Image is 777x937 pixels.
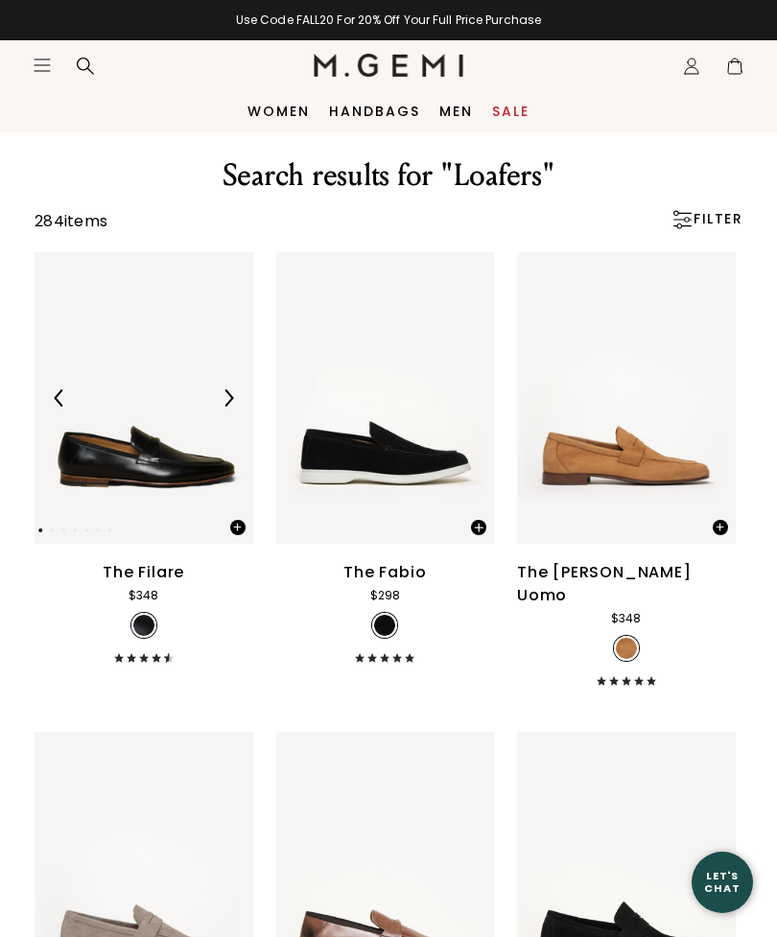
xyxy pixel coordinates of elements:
[58,156,719,195] div: Search results for "Loafers"
[33,56,52,75] button: Open site menu
[370,586,400,605] div: $298
[492,104,530,119] a: Sale
[35,252,253,686] a: Previous ArrowNext ArrowThe Filare$348
[220,389,237,407] img: Next Arrow
[439,104,473,119] a: Men
[517,561,736,607] div: The [PERSON_NAME] Uomo
[611,609,641,628] div: $348
[692,870,753,894] div: Let's Chat
[672,210,692,229] img: Open filters
[276,252,495,686] a: The Fabio$298
[343,561,426,584] div: The Fabio
[329,104,420,119] a: Handbags
[129,586,158,605] div: $348
[276,252,495,544] img: The Fabio
[35,210,107,233] div: 284 items
[133,615,154,636] img: v_11271_SWATCH_1e2f0bc7-f80e-4c50-a677-2c31e07c33ce_50x.jpg
[103,561,184,584] div: The Filare
[35,252,253,544] img: The Filare
[374,615,395,636] img: v_12554_SWATCH_50x.jpg
[314,54,464,77] img: M.Gemi
[247,104,310,119] a: Women
[517,252,736,686] a: The [PERSON_NAME] Uomo$348
[671,210,742,229] div: FILTER
[616,638,637,659] img: v_12734_SWATCH_50x.jpg
[517,252,736,544] img: The Sacca Uomo
[51,389,68,407] img: Previous Arrow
